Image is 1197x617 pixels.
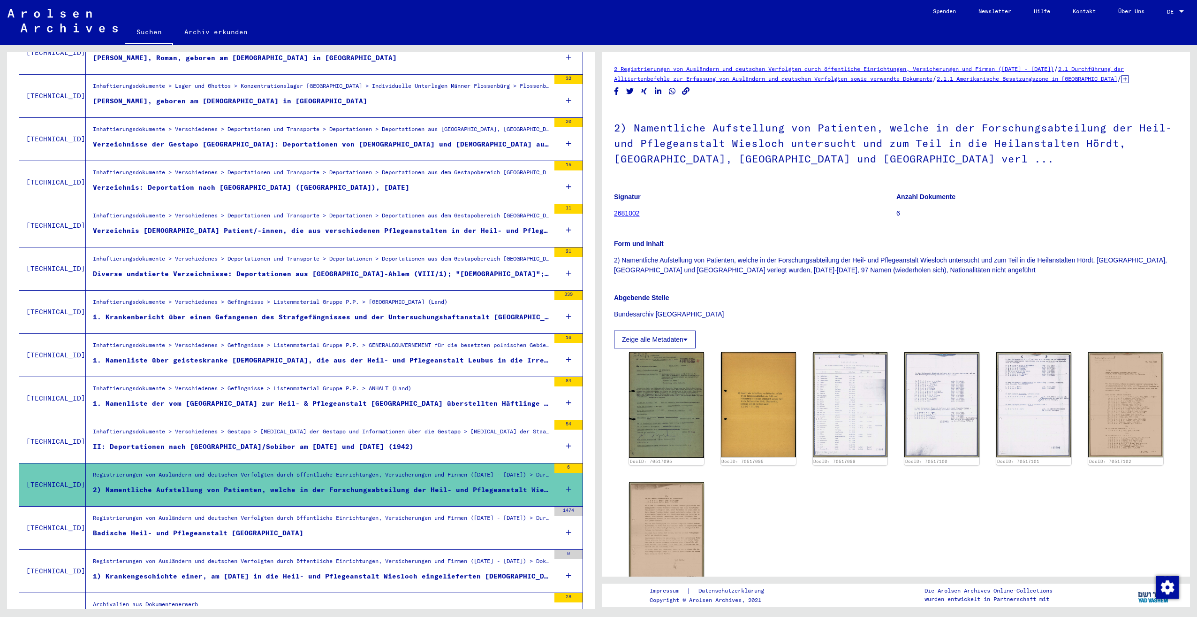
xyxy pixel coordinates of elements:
span: / [932,74,937,83]
div: 16 [554,334,583,343]
a: DocID: 70517100 [905,459,947,464]
div: 11 [554,204,583,214]
img: 002.jpg [721,352,796,457]
a: DocID: 70517095 [630,459,672,464]
b: Signatur [614,193,641,201]
div: Verzeichnisse der Gestapo [GEOGRAPHIC_DATA]: Deportationen von [DEMOGRAPHIC_DATA] und [DEMOGRAPHI... [93,139,550,149]
div: Inhaftierungsdokumente > Verschiedenes > Deportationen und Transporte > Deportationen > Deportati... [93,125,550,138]
a: 2.1.1 Amerikanische Besatzungszone in [GEOGRAPHIC_DATA] [937,75,1117,82]
a: Archiv erkunden [173,21,259,43]
div: 6 [554,463,583,473]
div: 32 [554,75,583,84]
div: 1) Krankengeschichte einer, am [DATE] in die Heil- und Pflegeanstalt Wiesloch eingelieferten [DEM... [93,571,550,581]
div: 1474 [554,507,583,516]
img: 001.jpg [629,352,704,458]
span: / [1054,64,1058,73]
a: 2 Registrierungen von Ausländern und deutschen Verfolgten durch öffentliche Einrichtungen, Versic... [614,65,1054,72]
img: 001.jpg [629,482,704,587]
div: 1. Namenliste der vom [GEOGRAPHIC_DATA] zur Heil- & Pflegeanstalt [GEOGRAPHIC_DATA] überstellten ... [93,399,550,409]
div: 0 [554,550,583,559]
button: Share on WhatsApp [667,85,677,97]
img: 001.jpg [813,352,888,457]
img: yv_logo.png [1136,583,1171,607]
div: Verzeichnis [DEMOGRAPHIC_DATA] Patient/-innen, die aus verschiedenen Pflegeanstalten in der Heil-... [93,226,550,236]
a: 2681002 [614,209,640,217]
div: II: Deportationen nach [GEOGRAPHIC_DATA]/Sobibor am [DATE] und [DATE] (1942) [93,442,414,452]
a: DocID: 70517102 [1089,459,1131,464]
td: [TECHNICAL_ID] [19,117,86,161]
div: Registrierungen von Ausländern und deutschen Verfolgten durch öffentliche Einrichtungen, Versiche... [93,470,550,484]
td: [TECHNICAL_ID] [19,463,86,506]
p: Die Arolsen Archives Online-Collections [924,586,1053,595]
h1: 2) Namentliche Aufstellung von Patienten, welche in der Forschungsabteilung der Heil- und Pflegea... [614,106,1178,178]
button: Copy link [681,85,691,97]
div: Inhaftierungsdokumente > Verschiedenes > Deportationen und Transporte > Deportationen > Deportati... [93,211,550,224]
a: DocID: 70517101 [997,459,1039,464]
button: Zeige alle Metadaten [614,331,696,348]
td: [TECHNICAL_ID] [19,333,86,377]
div: 2) Namentliche Aufstellung von Patienten, welche in der Forschungsabteilung der Heil- und Pflegea... [93,485,550,495]
div: [PERSON_NAME], geboren am [DEMOGRAPHIC_DATA] in [GEOGRAPHIC_DATA] [93,96,367,106]
div: 84 [554,377,583,386]
img: 001.jpg [904,352,979,457]
div: Inhaftierungsdokumente > Verschiedenes > Gefängnisse > Listenmaterial Gruppe P.P. > GENERALGOUVER... [93,341,550,354]
div: Inhaftierungsdokumente > Verschiedenes > Deportationen und Transporte > Deportationen > Deportati... [93,255,550,268]
div: Inhaftierungsdokumente > Verschiedenes > Gefängnisse > Listenmaterial Gruppe P.P. > ANHALT (Land) [93,384,411,397]
button: Share on Facebook [612,85,621,97]
div: [PERSON_NAME], Roman, geboren am [DEMOGRAPHIC_DATA] in [GEOGRAPHIC_DATA] [93,53,397,63]
div: 1. Krankenbericht über einen Gefangenen des Strafgefängnisses und der Untersuchungshaftanstalt [G... [93,312,550,322]
td: [TECHNICAL_ID] [19,161,86,204]
div: Badische Heil- und Pflegeanstalt [GEOGRAPHIC_DATA] [93,528,303,538]
span: DE [1167,8,1177,15]
div: Registrierungen von Ausländern und deutschen Verfolgten durch öffentliche Einrichtungen, Versiche... [93,514,550,527]
div: 20 [554,118,583,127]
button: Share on Twitter [625,85,635,97]
b: Form und Inhalt [614,240,664,247]
div: Inhaftierungsdokumente > Verschiedenes > Gestapo > [MEDICAL_DATA] der Gestapo und Informationen ü... [93,427,550,440]
p: Copyright © Arolsen Archives, 2021 [650,596,775,604]
img: 001.jpg [1088,352,1163,457]
a: Suchen [125,21,173,45]
button: Share on Xing [639,85,649,97]
img: Zustimmung ändern [1156,576,1179,599]
a: DocID: 70517095 [721,459,764,464]
b: Anzahl Dokumente [896,193,955,201]
p: 6 [896,208,1178,218]
img: 001.jpg [996,352,1071,457]
div: 28 [554,593,583,602]
div: 21 [554,247,583,257]
a: Datenschutzerklärung [691,586,775,596]
b: Abgebende Stelle [614,294,669,301]
td: [TECHNICAL_ID] [19,31,86,74]
td: [TECHNICAL_ID] [19,204,86,247]
td: [TECHNICAL_ID] [19,74,86,117]
td: [TECHNICAL_ID] [19,247,86,290]
td: [TECHNICAL_ID] [19,506,86,549]
td: [TECHNICAL_ID] [19,420,86,463]
div: Diverse undatierte Verzeichnisse: Deportationen aus [GEOGRAPHIC_DATA]-Ahlem (VIII/1); "[DEMOGRAPH... [93,269,550,279]
a: Impressum [650,586,687,596]
p: wurden entwickelt in Partnerschaft mit [924,595,1053,603]
div: 1. Namenliste über geisteskranke [DEMOGRAPHIC_DATA], die aus der Heil- und Pflegeanstalt Leubus i... [93,355,550,365]
td: [TECHNICAL_ID] [19,290,86,333]
td: [TECHNICAL_ID] [19,549,86,593]
div: 339 [554,291,583,300]
div: Inhaftierungsdokumente > Verschiedenes > Deportationen und Transporte > Deportationen > Deportati... [93,168,550,181]
div: Registrierungen von Ausländern und deutschen Verfolgten durch öffentliche Einrichtungen, Versiche... [93,557,550,570]
div: | [650,586,775,596]
td: [TECHNICAL_ID] [19,377,86,420]
a: DocID: 70517099 [813,459,856,464]
div: Inhaftierungsdokumente > Lager und Ghettos > Konzentrationslager [GEOGRAPHIC_DATA] > Individuelle... [93,82,550,95]
div: 15 [554,161,583,170]
p: 2) Namentliche Aufstellung von Patienten, welche in der Forschungsabteilung der Heil- und Pflegea... [614,255,1178,275]
div: 54 [554,420,583,430]
p: Bundesarchiv [GEOGRAPHIC_DATA] [614,309,1178,319]
div: Zustimmung ändern [1156,576,1178,598]
div: Inhaftierungsdokumente > Verschiedenes > Gefängnisse > Listenmaterial Gruppe P.P. > [GEOGRAPHIC_D... [93,298,447,311]
div: Verzeichnis: Deportation nach [GEOGRAPHIC_DATA] ([GEOGRAPHIC_DATA]), [DATE] [93,183,409,193]
span: / [1117,74,1121,83]
img: Arolsen_neg.svg [8,9,118,32]
button: Share on LinkedIn [653,85,663,97]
